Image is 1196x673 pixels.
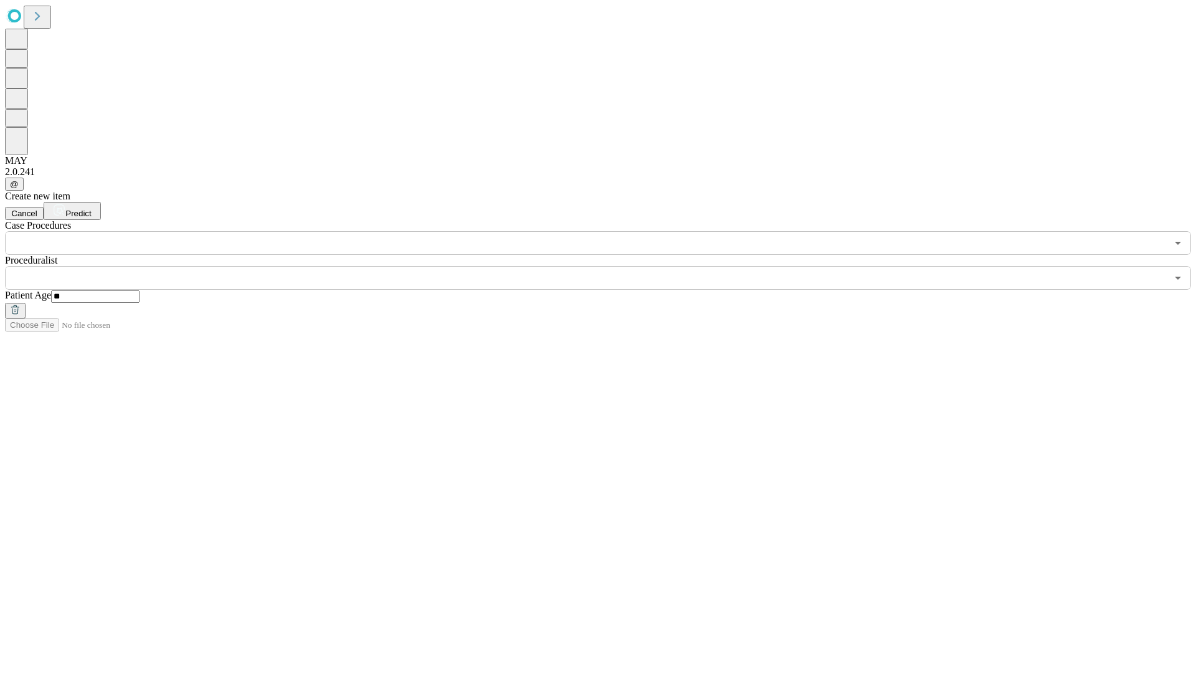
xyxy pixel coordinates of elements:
span: Cancel [11,209,37,218]
button: Predict [44,202,101,220]
div: 2.0.241 [5,166,1191,178]
span: Scheduled Procedure [5,220,71,231]
div: MAY [5,155,1191,166]
span: Patient Age [5,290,51,300]
button: @ [5,178,24,191]
button: Open [1169,269,1187,287]
button: Cancel [5,207,44,220]
span: Create new item [5,191,70,201]
button: Open [1169,234,1187,252]
span: @ [10,179,19,189]
span: Predict [65,209,91,218]
span: Proceduralist [5,255,57,265]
